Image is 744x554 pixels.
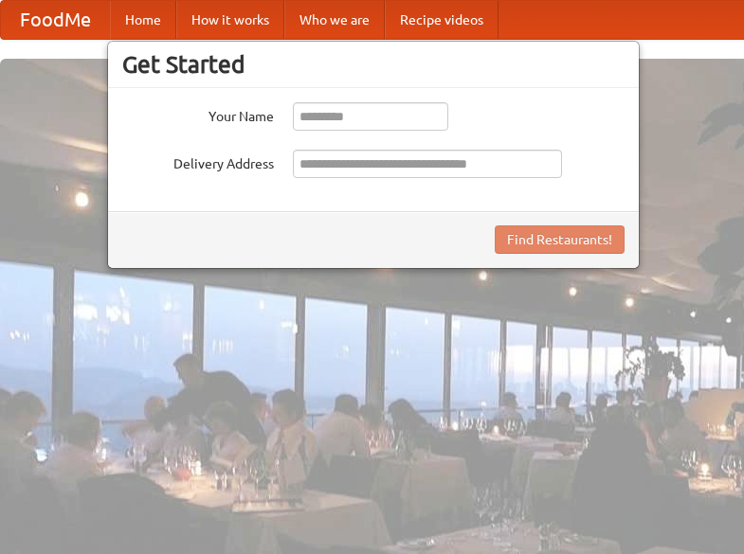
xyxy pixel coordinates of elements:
[122,50,625,79] h3: Get Started
[110,1,176,39] a: Home
[122,102,274,126] label: Your Name
[122,150,274,173] label: Delivery Address
[284,1,385,39] a: Who we are
[385,1,499,39] a: Recipe videos
[176,1,284,39] a: How it works
[1,1,110,39] a: FoodMe
[495,225,625,254] button: Find Restaurants!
